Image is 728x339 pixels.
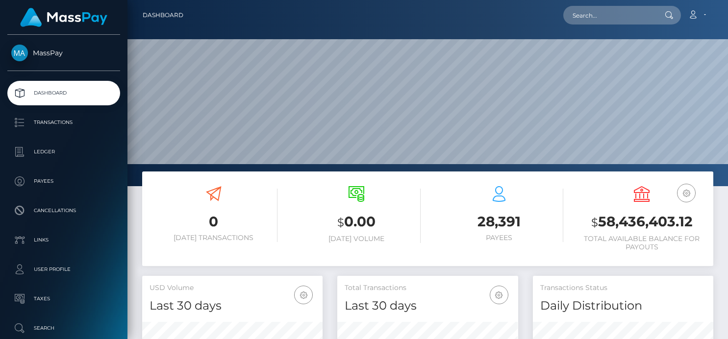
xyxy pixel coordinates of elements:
[7,81,120,105] a: Dashboard
[150,212,277,231] h3: 0
[11,291,116,306] p: Taxes
[540,283,706,293] h5: Transactions Status
[20,8,107,27] img: MassPay Logo
[292,235,420,243] h6: [DATE] Volume
[150,283,315,293] h5: USD Volume
[7,169,120,194] a: Payees
[11,203,116,218] p: Cancellations
[11,321,116,336] p: Search
[11,45,28,61] img: MassPay
[7,228,120,252] a: Links
[150,297,315,315] h4: Last 30 days
[11,145,116,159] p: Ledger
[435,212,563,231] h3: 28,391
[11,174,116,189] p: Payees
[150,234,277,242] h6: [DATE] Transactions
[578,235,706,251] h6: Total Available Balance for Payouts
[591,216,598,229] small: $
[11,262,116,277] p: User Profile
[7,140,120,164] a: Ledger
[7,198,120,223] a: Cancellations
[563,6,655,24] input: Search...
[578,212,706,232] h3: 58,436,403.12
[7,287,120,311] a: Taxes
[345,297,510,315] h4: Last 30 days
[11,115,116,130] p: Transactions
[345,283,510,293] h5: Total Transactions
[7,257,120,282] a: User Profile
[435,234,563,242] h6: Payees
[292,212,420,232] h3: 0.00
[7,48,120,57] span: MassPay
[7,110,120,135] a: Transactions
[540,297,706,315] h4: Daily Distribution
[11,86,116,100] p: Dashboard
[143,5,183,25] a: Dashboard
[11,233,116,247] p: Links
[337,216,344,229] small: $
